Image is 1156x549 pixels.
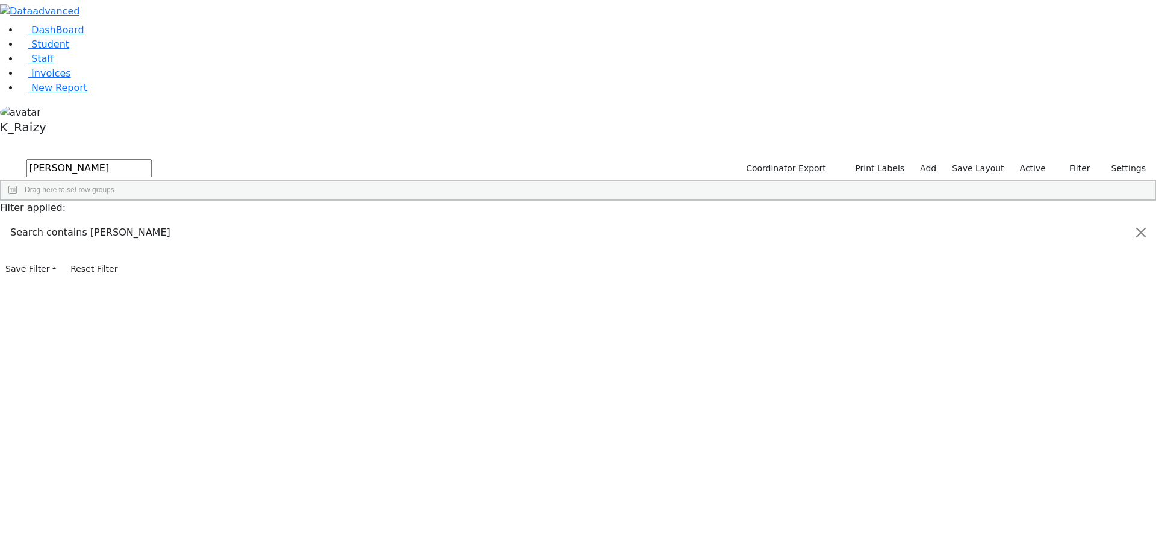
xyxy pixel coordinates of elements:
button: Coordinator Export [738,159,831,178]
a: Staff [19,53,54,64]
a: Invoices [19,67,71,79]
span: Invoices [31,67,71,79]
input: Search [26,159,152,177]
span: Student [31,39,69,50]
a: Add [915,159,942,178]
span: Drag here to set row groups [25,186,114,194]
span: Staff [31,53,54,64]
button: Filter [1054,159,1096,178]
a: New Report [19,82,87,93]
a: Student [19,39,69,50]
button: Save Layout [946,159,1009,178]
button: Print Labels [841,159,910,178]
a: DashBoard [19,24,84,36]
button: Settings [1096,159,1151,178]
label: Active [1015,159,1051,178]
button: Close [1126,216,1155,249]
span: DashBoard [31,24,84,36]
span: New Report [31,82,87,93]
button: Reset Filter [65,260,123,278]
